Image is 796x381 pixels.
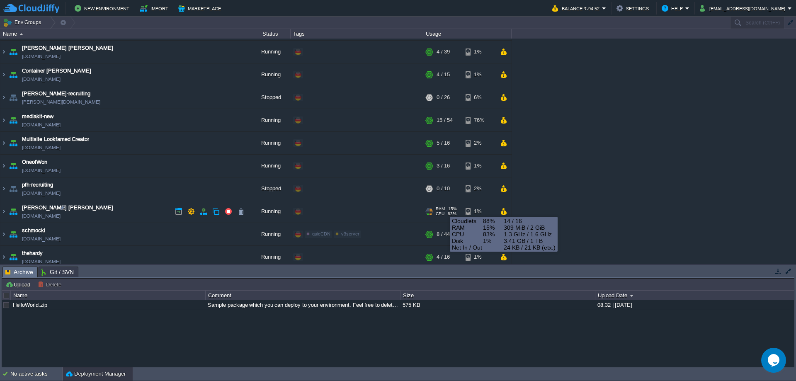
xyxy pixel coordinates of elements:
[7,223,19,245] img: AMDAwAAAACH5BAEAAAAALAAAAAABAAEAAAICRAEAOw==
[437,63,450,86] div: 4 / 15
[206,300,400,310] div: Sample package which you can deploy to your environment. Feel free to delete and upload a package...
[75,3,132,13] button: New Environment
[466,86,493,109] div: 6%
[596,291,790,300] div: Upload Date
[466,200,493,223] div: 1%
[22,67,91,75] a: Container [PERSON_NAME]
[1,29,249,39] div: Name
[3,3,59,14] img: CloudJiffy
[22,166,61,175] a: [DOMAIN_NAME]
[436,211,444,216] span: CPU
[22,226,45,235] a: schmocki
[437,177,450,200] div: 0 / 10
[22,189,61,197] a: [DOMAIN_NAME]
[452,218,556,224] div: 14 / 16
[3,17,44,28] button: Env Groups
[5,267,33,277] span: Archive
[250,29,290,39] div: Status
[437,41,450,63] div: 4 / 39
[22,257,61,266] a: [DOMAIN_NAME]
[22,235,61,243] a: [DOMAIN_NAME]
[552,3,602,13] button: Balance ₹-94.52
[291,29,423,39] div: Tags
[38,281,64,288] button: Delete
[466,109,493,131] div: 76%
[140,3,171,13] button: Import
[249,246,291,268] div: Running
[466,246,493,268] div: 1%
[7,177,19,200] img: AMDAwAAAACH5BAEAAAAALAAAAAABAAEAAAICRAEAOw==
[206,291,400,300] div: Comment
[700,3,788,13] button: [EMAIL_ADDRESS][DOMAIN_NAME]
[437,155,450,177] div: 3 / 16
[0,86,7,109] img: AMDAwAAAACH5BAEAAAAALAAAAAABAAEAAAICRAEAOw==
[0,155,7,177] img: AMDAwAAAACH5BAEAAAAALAAAAAABAAEAAAICRAEAOw==
[0,109,7,131] img: AMDAwAAAACH5BAEAAAAALAAAAAABAAEAAAICRAEAOw==
[22,158,47,166] a: OneofWon
[249,132,291,154] div: Running
[249,63,291,86] div: Running
[0,177,7,200] img: AMDAwAAAACH5BAEAAAAALAAAAAABAAEAAAICRAEAOw==
[178,3,223,13] button: Marketplace
[7,63,19,86] img: AMDAwAAAACH5BAEAAAAALAAAAAABAAEAAAICRAEAOw==
[22,112,53,121] a: mediakit-new
[401,291,595,300] div: Size
[452,224,556,231] div: 309 MiB / 2 GiB
[22,75,61,83] a: [DOMAIN_NAME]
[312,231,330,236] span: quicCDN
[448,211,456,216] span: 83%
[448,206,457,211] span: 15%
[452,231,483,238] span: CPU
[22,249,43,257] span: thehardy
[0,223,7,245] img: AMDAwAAAACH5BAEAAAAALAAAAAABAAEAAAICRAEAOw==
[249,41,291,63] div: Running
[7,155,19,177] img: AMDAwAAAACH5BAEAAAAALAAAAAABAAEAAAICRAEAOw==
[616,3,651,13] button: Settings
[249,155,291,177] div: Running
[452,238,556,244] div: 3.41 GB / 1 TB
[22,135,89,143] span: Multisite Lookfamed Creator
[41,267,74,277] span: Git / SVN
[22,44,113,52] a: [PERSON_NAME] [PERSON_NAME]
[7,86,19,109] img: AMDAwAAAACH5BAEAAAAALAAAAAABAAEAAAICRAEAOw==
[452,244,504,251] span: Net In / Out
[437,132,450,154] div: 5 / 16
[483,224,504,231] span: 15%
[7,132,19,154] img: AMDAwAAAACH5BAEAAAAALAAAAAABAAEAAAICRAEAOw==
[5,281,33,288] button: Upload
[437,109,453,131] div: 15 / 54
[466,132,493,154] div: 2%
[452,238,483,244] span: Disk
[22,52,61,61] a: [DOMAIN_NAME]
[0,132,7,154] img: AMDAwAAAACH5BAEAAAAALAAAAAABAAEAAAICRAEAOw==
[341,231,359,236] span: v3server
[662,3,685,13] button: Help
[400,300,595,310] div: 575 KB
[0,200,7,223] img: AMDAwAAAACH5BAEAAAAALAAAAAABAAEAAAICRAEAOw==
[0,63,7,86] img: AMDAwAAAACH5BAEAAAAALAAAAAABAAEAAAICRAEAOw==
[22,98,100,106] a: [PERSON_NAME][DOMAIN_NAME]
[249,109,291,131] div: Running
[436,206,445,211] span: RAM
[595,300,789,310] div: 08:32 | [DATE]
[22,181,53,189] a: pfh-recruiting
[466,63,493,86] div: 1%
[424,29,511,39] div: Usage
[22,143,61,152] a: [DOMAIN_NAME]
[7,200,19,223] img: AMDAwAAAACH5BAEAAAAALAAAAAABAAEAAAICRAEAOw==
[452,224,483,231] span: RAM
[452,218,483,224] span: Cloudlets
[22,212,61,220] a: [DOMAIN_NAME]
[466,177,493,200] div: 2%
[483,238,504,244] span: 1%
[22,204,113,212] a: [PERSON_NAME] [PERSON_NAME]
[11,291,205,300] div: Name
[22,90,90,98] a: [PERSON_NAME]-recruiting
[437,223,450,245] div: 8 / 44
